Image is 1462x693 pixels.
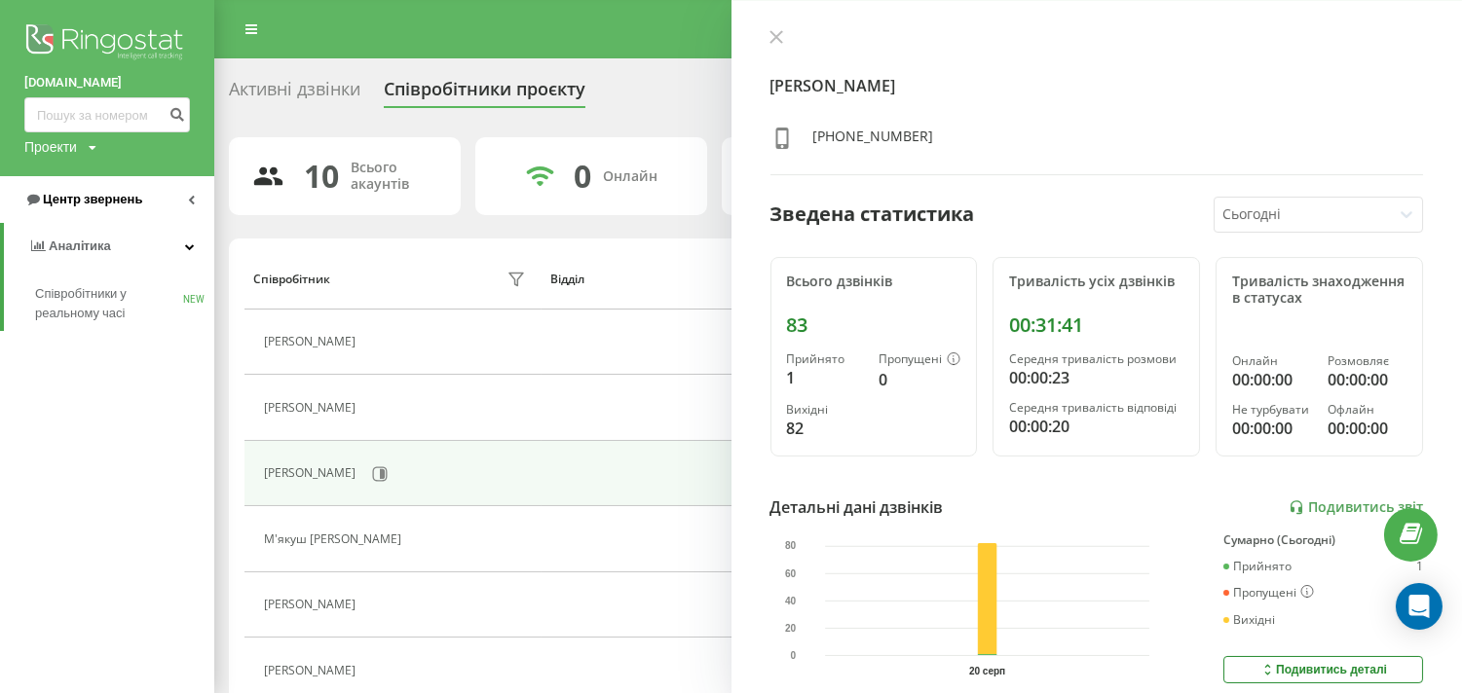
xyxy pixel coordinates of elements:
div: Середня тривалість розмови [1009,352,1183,366]
text: 0 [790,650,796,661]
div: Пропущені [879,352,960,368]
div: 00:00:20 [1009,415,1183,438]
div: 00:00:00 [1232,368,1311,391]
span: Центр звернень [43,192,142,206]
text: 20 [785,623,797,634]
div: 00:00:00 [1328,368,1406,391]
h4: [PERSON_NAME] [770,74,1424,97]
div: Тривалість знаходження в статусах [1232,274,1406,307]
div: Онлайн [1232,354,1311,368]
span: Співробітники у реальному часі [35,284,183,323]
button: Подивитись деталі [1223,656,1423,683]
text: 80 [785,541,797,552]
div: Прийнято [1223,560,1292,573]
div: Вихідні [787,403,864,417]
div: 10 [304,158,339,195]
div: Подивитись деталі [1259,662,1387,677]
div: 00:00:00 [1232,417,1311,440]
text: 20 серп [968,666,1004,676]
div: 83 [787,313,961,337]
input: Пошук за номером [24,97,190,132]
div: [PERSON_NAME] [264,664,360,677]
div: [PERSON_NAME] [264,401,360,415]
div: Зведена статистика [770,200,975,229]
div: 0 [879,368,960,391]
div: Детальні дані дзвінків [770,495,944,519]
div: Сумарно (Сьогодні) [1223,533,1423,547]
div: Тривалість усіх дзвінків [1009,274,1183,290]
div: Прийнято [787,352,864,366]
div: [PERSON_NAME] [264,598,360,611]
div: 0 [574,158,591,195]
div: Відділ [550,273,584,286]
div: Проекти [24,137,77,157]
div: [PERSON_NAME] [264,335,360,348]
a: Співробітники у реальному часіNEW [35,276,214,331]
div: [PERSON_NAME] [264,466,360,480]
div: Всього дзвінків [787,274,961,290]
div: Пропущені [1223,585,1314,601]
div: Вихідні [1223,613,1275,627]
div: 00:00:23 [1009,366,1183,389]
a: Подивитись звіт [1289,499,1423,516]
text: 60 [785,568,797,579]
div: Активні дзвінки [229,79,360,109]
div: 00:00:00 [1328,417,1406,440]
img: Ringostat logo [24,19,190,68]
a: [DOMAIN_NAME] [24,73,190,92]
text: 40 [785,596,797,606]
div: 00:31:41 [1009,313,1183,337]
div: 1 [787,366,864,389]
div: Всього акаунтів [351,160,437,193]
span: Аналiтика [49,238,111,253]
div: Не турбувати [1232,403,1311,417]
div: Співробітники проєкту [384,79,585,109]
div: М'якуш [PERSON_NAME] [264,532,406,546]
div: Open Intercom Messenger [1396,583,1443,630]
div: [PHONE_NUMBER] [813,127,934,155]
div: Співробітник [253,273,330,286]
div: 1 [1416,560,1423,573]
a: Аналiтика [4,223,214,270]
div: Розмовляє [1328,354,1406,368]
div: 82 [787,417,864,440]
div: Середня тривалість відповіді [1009,401,1183,415]
div: Офлайн [1328,403,1406,417]
div: Онлайн [603,168,657,185]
